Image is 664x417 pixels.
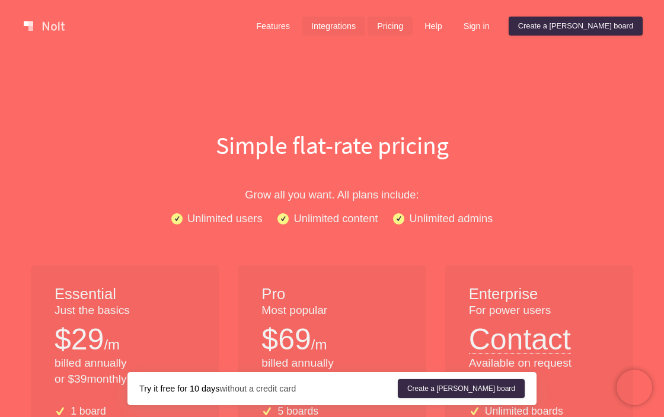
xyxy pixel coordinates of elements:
[398,379,525,398] a: Create a [PERSON_NAME] board
[278,406,318,417] p: 5 boards
[415,17,452,36] a: Help
[509,17,643,36] a: Create a [PERSON_NAME] board
[485,406,563,417] p: Unlimited boards
[104,335,120,355] p: /m
[469,319,571,354] button: Contact
[469,303,609,319] p: For power users
[71,406,106,417] p: 1 board
[139,383,398,394] div: without a credit card
[261,284,402,305] h1: Pro
[55,319,104,360] p: $ 29
[55,355,195,387] p: billed annually or $ 39 monthly
[311,335,327,355] p: /m
[187,210,263,227] p: Unlimited users
[247,17,299,36] a: Features
[409,210,493,227] p: Unlimited admins
[261,319,311,360] p: $ 69
[55,284,195,305] h1: Essential
[368,17,413,36] a: Pricing
[261,355,402,387] p: billed annually or $ 89 monthly
[302,17,365,36] a: Integrations
[139,384,219,393] strong: Try it free for 10 days
[469,284,609,305] h1: Enterprise
[55,303,195,319] p: Just the basics
[469,355,609,371] p: Available on request
[293,210,378,227] p: Unlimited content
[261,303,402,319] p: Most popular
[454,17,499,36] a: Sign in
[617,370,652,405] iframe: Chatra live chat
